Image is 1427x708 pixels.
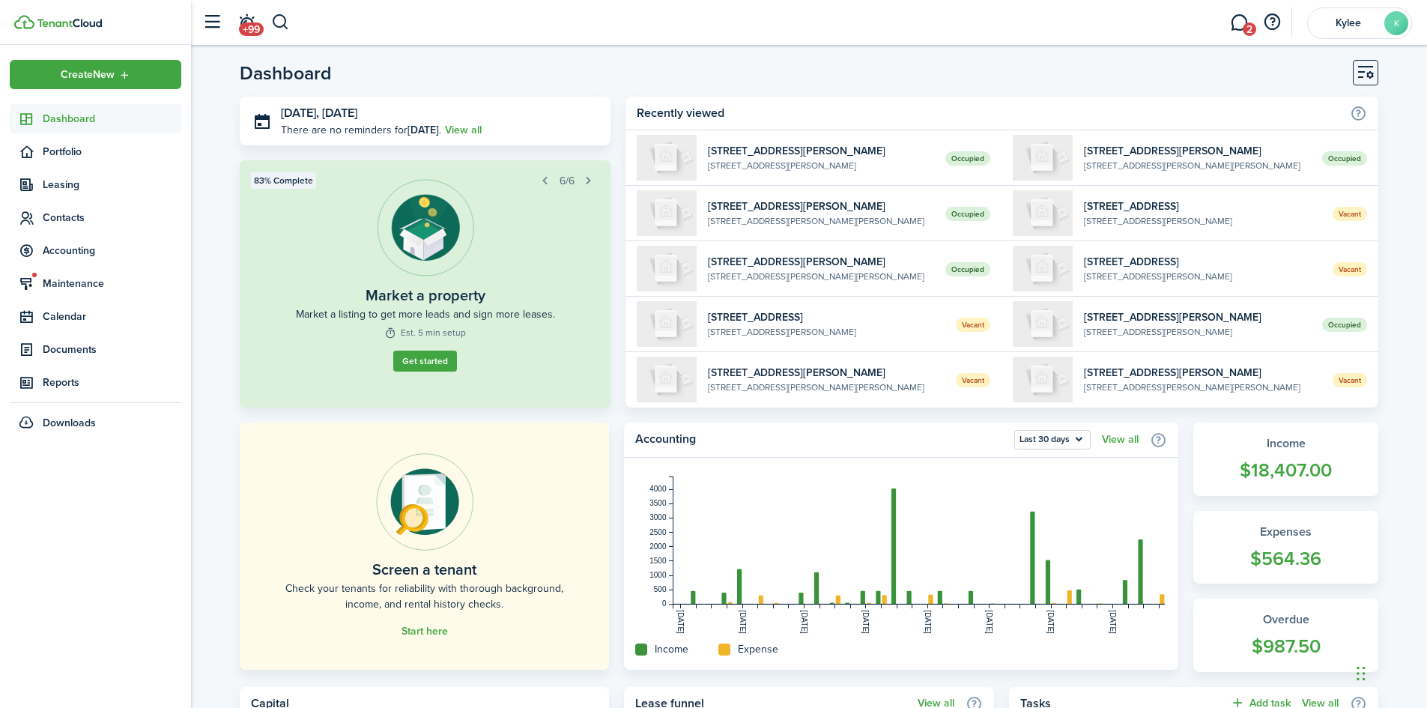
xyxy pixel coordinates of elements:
img: Listing [377,179,474,276]
home-widget-title: Recently viewed [637,104,1342,122]
button: Open sidebar [198,8,226,37]
tspan: [DATE] [800,610,808,634]
widget-list-item-description: [STREET_ADDRESS][PERSON_NAME][PERSON_NAME] [1084,159,1311,172]
tspan: 1000 [650,571,667,579]
widget-step-title: Market a property [366,284,485,306]
img: H [637,357,697,402]
img: A [637,190,697,236]
img: 5A [637,301,697,347]
img: Online payments [376,453,473,551]
tspan: 1500 [650,557,667,565]
tspan: 2500 [650,528,667,536]
a: Get started [393,351,457,372]
span: Occupied [945,262,990,276]
span: Accounting [43,243,181,258]
tspan: 4000 [650,485,667,493]
img: 101 [1013,301,1073,347]
img: TenantCloud [14,15,34,29]
widget-list-item-title: [STREET_ADDRESS] [1084,254,1321,270]
widget-step-time: Est. 5 min setup [384,326,466,339]
span: Dashboard [43,111,181,127]
tspan: 0 [662,599,667,608]
home-widget-title: Expense [738,641,778,657]
avatar-text: K [1384,11,1408,35]
widget-list-item-description: [STREET_ADDRESS][PERSON_NAME][PERSON_NAME] [708,214,935,228]
home-widget-title: Income [655,641,688,657]
span: Maintenance [43,276,181,291]
span: 83% Complete [254,174,313,187]
tspan: 2000 [650,542,667,551]
span: Occupied [945,151,990,166]
img: A [1013,135,1073,181]
h3: [DATE], [DATE] [281,104,599,123]
span: Vacant [956,373,990,387]
span: Downloads [43,415,96,431]
img: 5A [1013,190,1073,236]
a: Start here [402,626,448,638]
span: Vacant [1333,373,1367,387]
widget-stats-count: $564.36 [1208,545,1363,573]
span: +99 [239,22,264,36]
widget-list-item-description: [STREET_ADDRESS][PERSON_NAME] [1084,270,1321,283]
span: Create New [61,70,115,80]
a: Notifications [232,4,261,42]
tspan: [DATE] [677,610,685,634]
img: 5A [1013,246,1073,291]
span: 6/6 [560,173,575,189]
tspan: [DATE] [924,610,932,634]
img: 101 [637,135,697,181]
widget-list-item-description: [STREET_ADDRESS][PERSON_NAME] [708,325,945,339]
widget-list-item-title: [STREET_ADDRESS][PERSON_NAME] [1084,365,1321,381]
a: View all [1102,434,1139,446]
a: Income$18,407.00 [1193,423,1378,496]
widget-stats-count: $987.50 [1208,632,1363,661]
button: Prev step [535,170,556,191]
span: Reports [43,375,181,390]
tspan: [DATE] [1047,610,1055,634]
home-widget-title: Accounting [635,430,1007,450]
widget-list-item-title: [STREET_ADDRESS] [708,309,945,325]
button: Open resource center [1259,10,1285,35]
widget-list-item-description: [STREET_ADDRESS][PERSON_NAME][PERSON_NAME] [1084,381,1321,394]
widget-list-item-title: [STREET_ADDRESS][PERSON_NAME] [1084,143,1311,159]
button: Open menu [10,60,181,89]
widget-list-item-title: [STREET_ADDRESS][PERSON_NAME] [708,254,935,270]
div: Drag [1357,651,1366,696]
img: H [1013,357,1073,402]
widget-list-item-description: [STREET_ADDRESS][PERSON_NAME][PERSON_NAME] [708,381,945,394]
button: Open menu [1014,430,1091,450]
p: There are no reminders for . [281,122,441,138]
span: 2 [1243,22,1256,36]
span: Occupied [1322,318,1367,332]
tspan: [DATE] [862,610,870,634]
tspan: [DATE] [985,610,993,634]
a: Dashboard [10,104,181,133]
widget-list-item-title: [STREET_ADDRESS][PERSON_NAME] [708,199,935,214]
tspan: [DATE] [739,610,747,634]
widget-step-description: Market a listing to get more leads and sign more leases. [296,306,555,322]
header-page-title: Dashboard [240,64,332,82]
widget-stats-count: $18,407.00 [1208,456,1363,485]
tspan: [DATE] [1109,610,1117,634]
button: Customise [1353,60,1378,85]
span: Portfolio [43,144,181,160]
a: Expenses$564.36 [1193,511,1378,584]
tspan: 3500 [650,499,667,507]
button: Last 30 days [1014,430,1091,450]
widget-list-item-title: [STREET_ADDRESS] [1084,199,1321,214]
a: Messaging [1225,4,1253,42]
widget-list-item-description: [STREET_ADDRESS][PERSON_NAME][PERSON_NAME] [708,270,935,283]
widget-list-item-title: [STREET_ADDRESS][PERSON_NAME] [1084,309,1311,325]
b: [DATE] [408,122,439,138]
a: View all [445,122,482,138]
tspan: 3000 [650,513,667,521]
span: Documents [43,342,181,357]
a: Reports [10,368,181,397]
span: Vacant [1333,262,1367,276]
widget-stats-title: Expenses [1208,523,1363,541]
tspan: 500 [654,585,667,593]
img: A [637,246,697,291]
span: Vacant [1333,207,1367,221]
iframe: Chat Widget [1352,636,1427,708]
